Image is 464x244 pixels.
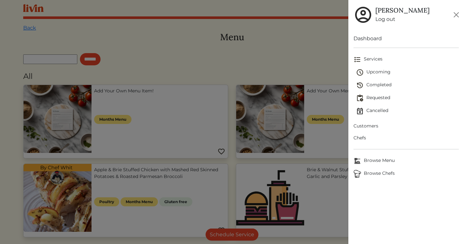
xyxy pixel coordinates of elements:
[356,69,364,76] img: schedule-fa401ccd6b27cf58db24c3bb5584b27dcd8bd24ae666a918e1c6b4ae8c451a22.svg
[356,66,459,79] a: Upcoming
[356,79,459,92] a: Completed
[353,5,373,24] img: user_account-e6e16d2ec92f44fc35f99ef0dc9cddf60790bfa021a6ecb1c896eb5d2907b31c.svg
[353,56,459,63] span: Services
[356,69,459,76] span: Upcoming
[356,92,459,105] a: Requested
[353,135,459,141] span: Chefs
[356,105,459,117] a: Cancelled
[356,107,459,115] span: Cancelled
[353,157,459,165] span: Browse Menu
[353,170,361,178] img: Browse Chefs
[375,15,430,23] a: Log out
[353,56,361,63] img: format_list_bulleted-ebc7f0161ee23162107b508e562e81cd567eeab2455044221954b09d19068e74.svg
[353,120,459,132] a: Customers
[353,123,459,129] span: Customers
[353,53,459,66] a: Services
[356,94,364,102] img: pending_actions-fd19ce2ea80609cc4d7bbea353f93e2f363e46d0f816104e4e0650fdd7f915cf.svg
[451,10,461,20] button: Close
[353,167,459,180] a: ChefsBrowse Chefs
[353,170,459,178] span: Browse Chefs
[356,81,459,89] span: Completed
[356,107,364,115] img: event_cancelled-67e280bd0a9e072c26133efab016668ee6d7272ad66fa3c7eb58af48b074a3a4.svg
[375,6,430,14] h5: [PERSON_NAME]
[353,35,459,42] a: Dashboard
[353,155,459,167] a: Browse MenuBrowse Menu
[353,132,459,144] a: Chefs
[356,94,459,102] span: Requested
[353,157,361,165] img: Browse Menu
[356,81,364,89] img: history-2b446bceb7e0f53b931186bf4c1776ac458fe31ad3b688388ec82af02103cd45.svg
